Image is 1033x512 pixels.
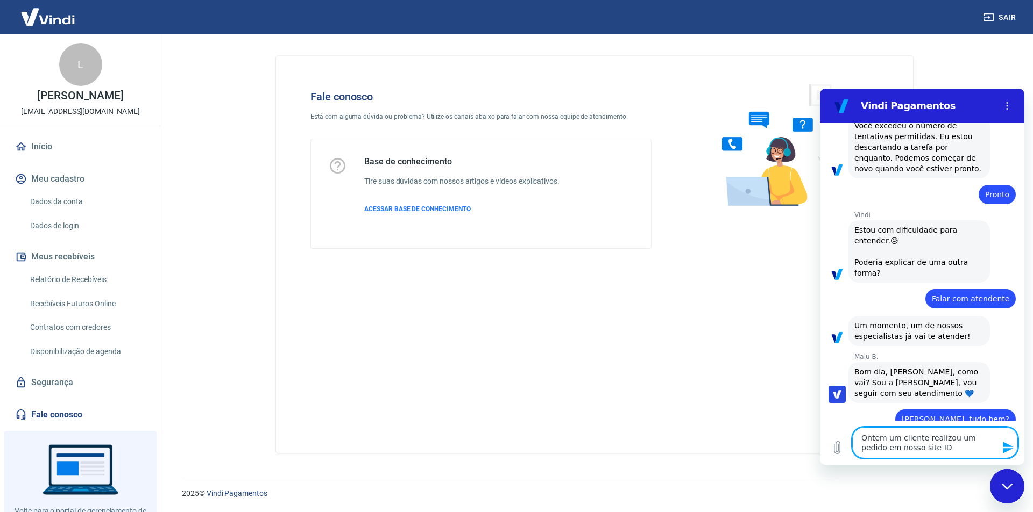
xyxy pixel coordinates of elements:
p: Está com alguma dúvida ou problema? Utilize os canais abaixo para falar com nossa equipe de atend... [310,112,652,121]
div: L [59,43,102,86]
a: Segurança [13,371,148,394]
a: Disponibilização de agenda [26,341,148,363]
a: Fale conosco [13,403,148,427]
a: Dados de login [26,215,148,237]
a: Dados da conta [26,191,148,213]
img: Vindi [13,1,83,33]
img: Fale conosco [701,73,864,217]
button: Meu cadastro [13,167,148,191]
button: Sair [981,8,1020,27]
a: Contratos com credores [26,316,148,338]
button: Meus recebíveis [13,245,148,269]
h4: Fale conosco [310,90,652,103]
p: [EMAIL_ADDRESS][DOMAIN_NAME] [21,106,140,117]
a: Relatório de Recebíveis [26,269,148,291]
h6: Tire suas dúvidas com nossos artigos e vídeos explicativos. [364,176,560,187]
h5: Base de conhecimento [364,156,560,167]
a: Vindi Pagamentos [207,489,267,497]
a: Início [13,135,148,158]
p: 2025 © [182,488,1007,499]
a: Recebíveis Futuros Online [26,293,148,315]
iframe: Botão para abrir a janela de mensagens, conversa em andamento [990,469,1024,503]
a: ACESSAR BASE DE CONHECIMENTO [364,204,560,214]
span: ACESSAR BASE DE CONHECIMENTO [364,205,471,213]
iframe: Janela de mensagens [820,89,1024,465]
p: [PERSON_NAME] [37,90,123,102]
